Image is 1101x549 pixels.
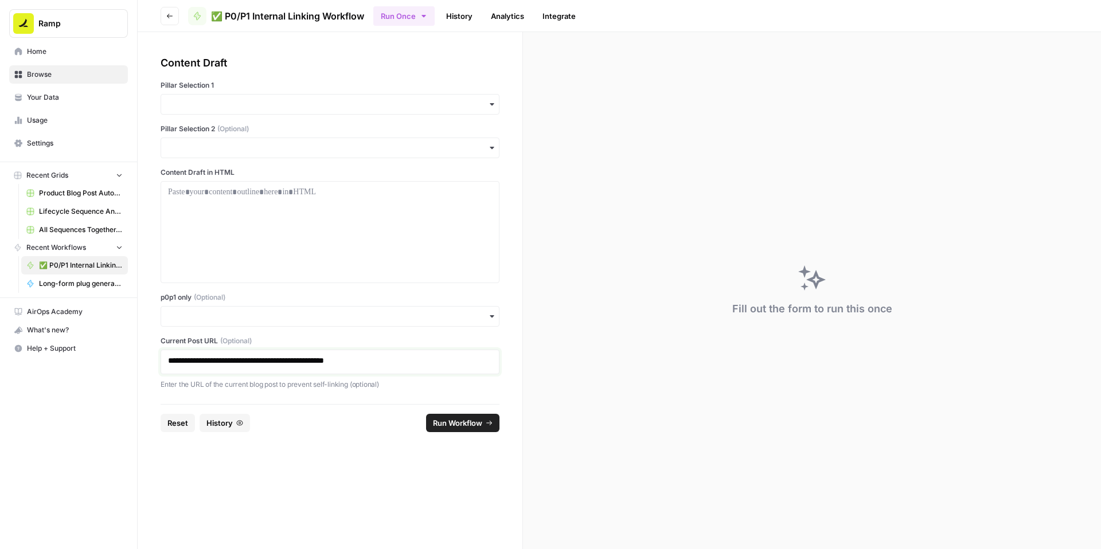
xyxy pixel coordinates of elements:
[9,9,128,38] button: Workspace: Ramp
[161,379,499,390] p: Enter the URL of the current blog post to prevent self-linking (optional)
[27,92,123,103] span: Your Data
[9,65,128,84] a: Browse
[167,417,188,429] span: Reset
[536,7,583,25] a: Integrate
[21,202,128,221] a: Lifecycle Sequence Analysis
[732,301,892,317] div: Fill out the form to run this once
[39,279,123,289] span: Long-form plug generator – Content tuning version
[211,9,364,23] span: ✅ P0/P1 Internal Linking Workflow
[39,206,123,217] span: Lifecycle Sequence Analysis
[439,7,479,25] a: History
[26,170,68,181] span: Recent Grids
[161,414,195,432] button: Reset
[433,417,482,429] span: Run Workflow
[9,239,128,256] button: Recent Workflows
[39,188,123,198] span: Product Blog Post Automation
[27,46,123,57] span: Home
[13,13,34,34] img: Ramp Logo
[38,18,108,29] span: Ramp
[220,336,252,346] span: (Optional)
[161,292,499,303] label: p0p1 only
[26,242,86,253] span: Recent Workflows
[161,80,499,91] label: Pillar Selection 1
[21,274,128,293] a: Long-form plug generator – Content tuning version
[9,321,128,339] button: What's new?
[194,292,225,303] span: (Optional)
[9,88,128,107] a: Your Data
[9,339,128,358] button: Help + Support
[161,167,499,178] label: Content Draft in HTML
[39,260,123,270] span: ✅ P0/P1 Internal Linking Workflow
[373,6,435,26] button: Run Once
[39,225,123,235] span: All Sequences Together.csv
[188,7,364,25] a: ✅ P0/P1 Internal Linking Workflow
[426,414,499,432] button: Run Workflow
[161,55,499,71] div: Content Draft
[9,111,128,130] a: Usage
[27,138,123,148] span: Settings
[217,124,249,134] span: (Optional)
[9,303,128,321] a: AirOps Academy
[21,184,128,202] a: Product Blog Post Automation
[9,167,128,184] button: Recent Grids
[161,124,499,134] label: Pillar Selection 2
[27,343,123,354] span: Help + Support
[27,69,123,80] span: Browse
[9,134,128,152] a: Settings
[21,256,128,274] a: ✅ P0/P1 Internal Linking Workflow
[484,7,531,25] a: Analytics
[10,321,127,339] div: What's new?
[206,417,233,429] span: History
[21,221,128,239] a: All Sequences Together.csv
[200,414,250,432] button: History
[9,42,128,61] a: Home
[161,336,499,346] label: Current Post URL
[27,307,123,317] span: AirOps Academy
[27,115,123,126] span: Usage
